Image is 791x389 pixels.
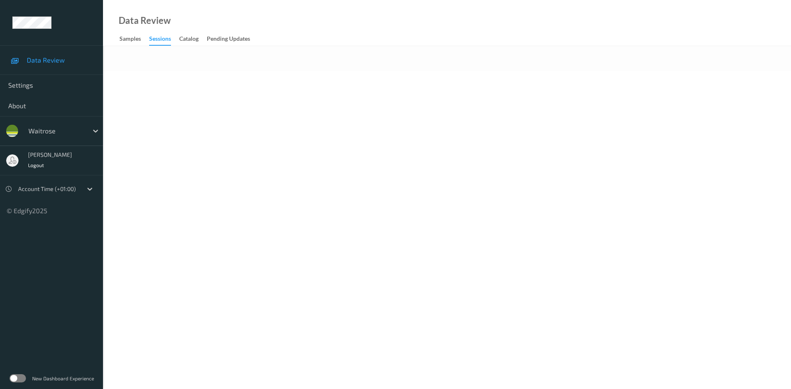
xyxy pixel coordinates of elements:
[149,33,179,46] a: Sessions
[179,33,207,45] a: Catalog
[207,33,258,45] a: Pending Updates
[179,35,199,45] div: Catalog
[207,35,250,45] div: Pending Updates
[119,16,171,25] div: Data Review
[119,33,149,45] a: Samples
[119,35,141,45] div: Samples
[149,35,171,46] div: Sessions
